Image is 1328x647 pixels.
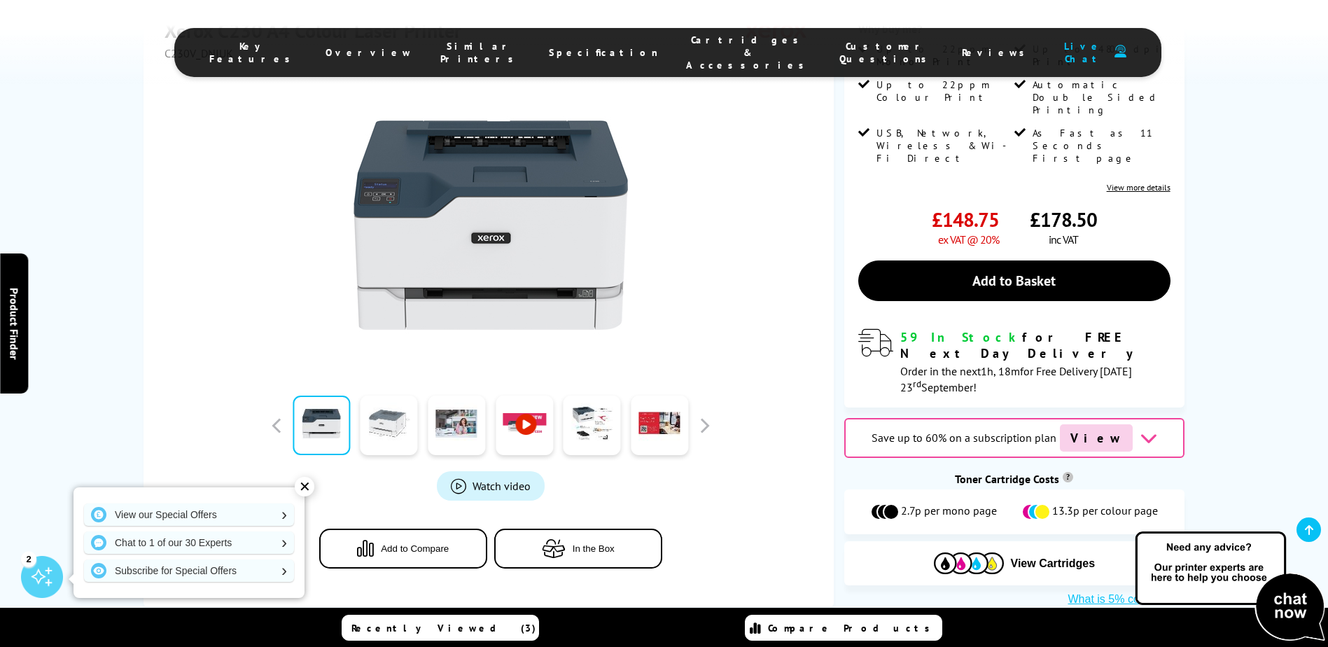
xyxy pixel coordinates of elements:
span: Key Features [209,40,298,65]
span: View [1060,424,1133,452]
span: 2.7p per mono page [901,503,997,520]
span: inc VAT [1049,232,1078,246]
span: £148.75 [932,207,999,232]
img: user-headset-duotone.svg [1114,45,1126,58]
span: 59 In Stock [900,329,1022,345]
span: Reviews [962,46,1032,59]
span: Recently Viewed (3) [351,622,536,634]
span: £178.50 [1030,207,1097,232]
button: View Cartridges [855,552,1174,575]
button: Add to Compare [319,528,487,568]
a: Add to Basket [858,260,1170,301]
a: View more details [1107,182,1170,193]
a: Product_All_Videos [437,471,545,500]
span: View Cartridges [1011,557,1096,570]
span: As Fast as 11 Seconds First page [1033,127,1167,165]
span: Compare Products [768,622,937,634]
span: Add to Compare [381,543,449,553]
img: Cartridges [934,552,1004,574]
span: Live Chat [1060,40,1107,65]
span: USB, Network, Wireless & Wi-Fi Direct [876,127,1011,165]
button: In the Box [494,528,662,568]
span: 13.3p per colour page [1052,503,1158,520]
div: modal_delivery [858,329,1170,394]
span: Specification [549,46,658,59]
a: View our Special Offers [84,503,294,526]
span: In the Box [573,543,615,553]
div: Toner Cartridge Costs [844,472,1184,486]
span: Overview [326,46,412,59]
img: Open Live Chat window [1132,529,1328,644]
span: Product Finder [7,288,21,360]
span: 1h, 18m [981,364,1020,378]
a: Subscribe for Special Offers [84,559,294,582]
span: Automatic Double Sided Printing [1033,78,1167,116]
span: Watch video [473,478,531,492]
span: Save up to 60% on a subscription plan [872,431,1056,445]
a: Compare Products [745,615,942,641]
span: Up to 22ppm Colour Print [876,78,1011,104]
button: What is 5% coverage? [1064,592,1184,606]
sup: rd [913,377,921,390]
div: 2 [21,551,36,566]
span: ex VAT @ 20% [938,232,999,246]
img: Xerox C230 [354,88,628,362]
div: for FREE Next Day Delivery [900,329,1170,361]
a: Recently Viewed (3) [342,615,539,641]
span: Cartridges & Accessories [686,34,811,71]
sup: Cost per page [1063,472,1073,482]
span: Customer Questions [839,40,934,65]
div: ✕ [295,477,314,496]
span: Similar Printers [440,40,521,65]
span: Order in the next for Free Delivery [DATE] 23 September! [900,364,1132,394]
a: Chat to 1 of our 30 Experts [84,531,294,554]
